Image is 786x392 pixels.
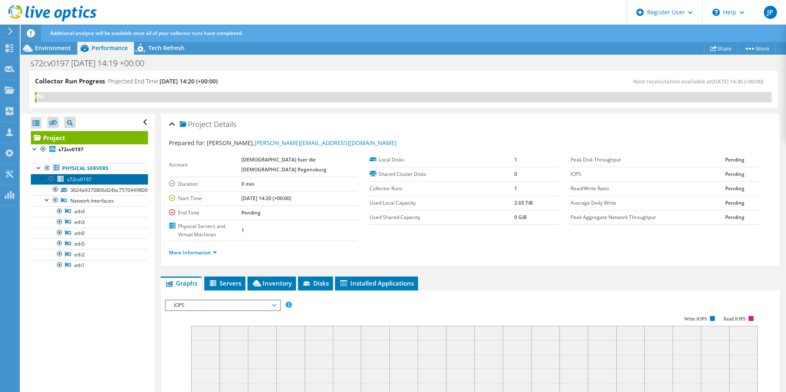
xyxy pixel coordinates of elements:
[27,59,157,68] h1: s72cv0197 [DATE] 14:19 +00:00
[712,78,763,85] span: [DATE] 14:30 (+00:00)
[370,199,514,207] label: Used Local Capacity
[31,144,148,155] a: s72cv0197
[169,161,241,169] label: Account
[31,249,148,260] a: eth2
[571,156,726,164] label: Peak Disk Throughput
[764,6,777,19] span: JP
[684,316,707,322] text: Write IOPS
[67,176,92,183] span: s72cv0197
[241,180,254,187] b: 0 min
[31,260,148,271] a: eth1
[169,249,217,256] a: More Information
[31,163,148,174] a: Physical Servers
[169,139,206,147] label: Prepared for:
[180,120,212,129] span: Project
[31,195,148,206] a: Network Interfaces
[704,42,738,55] a: Share
[370,184,514,193] label: Collector Runs
[571,170,726,178] label: IOPS
[92,44,128,52] span: Performance
[169,194,241,203] label: Start Time
[241,195,291,202] b: [DATE] 14:20 (+00:00)
[170,300,275,310] span: IOPS
[50,30,243,37] span: Additional analysis will be available once all of your collector runs have completed.
[148,44,185,52] span: Tech Refresh
[737,42,776,55] a: More
[724,316,746,322] text: Read IOPS
[108,77,217,86] h4: Projected End Time:
[160,77,217,85] span: [DATE] 14:20 (+00:00)
[370,213,514,221] label: Used Shared Capacity
[35,92,37,101] div: 0%
[725,185,744,192] b: Pending
[712,9,720,16] svg: \n
[370,170,514,178] label: Shared Cluster Disks
[370,156,514,164] label: Local Disks
[31,217,148,228] a: eth3
[725,156,744,163] b: Pending
[169,222,241,239] label: Physical Servers and Virtual Machines
[31,184,148,195] a: 3624a9370806d24bc757044980001c632
[514,185,517,192] b: 1
[514,156,517,163] b: 1
[31,238,148,249] a: eth5
[214,119,236,129] span: Details
[31,228,148,238] a: eth0
[571,199,726,207] label: Average Daily Write
[31,206,148,217] a: eth4
[31,131,148,144] a: Project
[208,279,241,287] span: Servers
[31,174,148,184] a: s72cv0197
[169,209,241,217] label: End Time
[35,44,71,52] span: Environment
[725,199,744,206] b: Pending
[514,171,517,178] b: 0
[514,199,533,206] b: 2.65 TiB
[571,184,726,193] label: Read/Write Ratio
[165,279,197,287] span: Graphs
[169,180,241,188] label: Duration
[207,139,397,147] span: [PERSON_NAME],
[339,279,414,287] span: Installed Applications
[725,171,744,178] b: Pending
[241,227,244,234] b: 1
[725,214,744,221] b: Pending
[58,146,83,153] b: s72cv0197
[633,78,768,85] span: Next recalculation available at
[514,214,527,221] b: 0 GiB
[252,279,292,287] span: Inventory
[254,139,397,147] a: [PERSON_NAME][EMAIL_ADDRESS][DOMAIN_NAME]
[302,279,329,287] span: Disks
[241,209,261,216] b: Pending
[571,213,726,221] label: Peak Aggregate Network Throughput
[241,156,326,173] b: [DEMOGRAPHIC_DATA] fuer die [DEMOGRAPHIC_DATA] Regensburg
